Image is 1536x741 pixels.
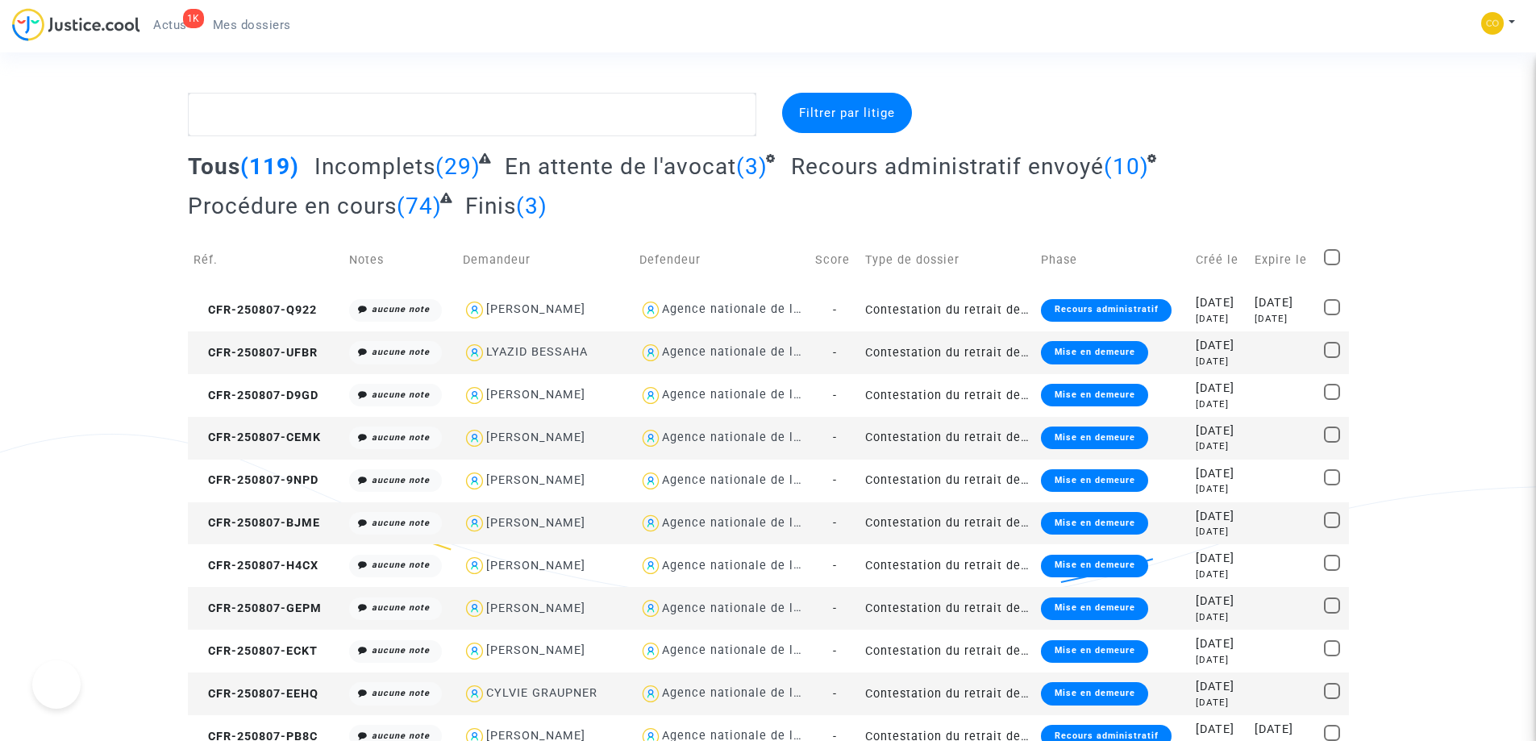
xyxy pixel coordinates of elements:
[639,597,663,620] img: icon-user.svg
[1196,508,1243,526] div: [DATE]
[486,559,585,572] div: [PERSON_NAME]
[639,512,663,535] img: icon-user.svg
[662,345,839,359] div: Agence nationale de l'habitat
[486,302,585,316] div: [PERSON_NAME]
[486,431,585,444] div: [PERSON_NAME]
[1196,525,1243,539] div: [DATE]
[1041,597,1147,620] div: Mise en demeure
[639,341,663,364] img: icon-user.svg
[1196,423,1243,440] div: [DATE]
[240,153,299,180] span: (119)
[1041,299,1171,322] div: Recours administratif
[860,544,1035,587] td: Contestation du retrait de [PERSON_NAME] par l'ANAH (mandataire)
[188,153,240,180] span: Tous
[12,8,140,41] img: jc-logo.svg
[486,686,597,700] div: CYLVIE GRAUPNER
[1035,231,1189,289] td: Phase
[1255,294,1313,312] div: [DATE]
[639,427,663,450] img: icon-user.svg
[1196,355,1243,368] div: [DATE]
[372,475,430,485] i: aucune note
[463,427,486,450] img: icon-user.svg
[639,554,663,577] img: icon-user.svg
[194,559,318,572] span: CFR-250807-H4CX
[1041,640,1147,663] div: Mise en demeure
[1255,721,1313,739] div: [DATE]
[1041,682,1147,705] div: Mise en demeure
[188,231,343,289] td: Réf.
[372,731,430,741] i: aucune note
[833,559,837,572] span: -
[860,672,1035,715] td: Contestation du retrait de [PERSON_NAME] par l'ANAH (mandataire)
[639,639,663,663] img: icon-user.svg
[194,389,318,402] span: CFR-250807-D9GD
[435,153,481,180] span: (29)
[194,346,318,360] span: CFR-250807-UFBR
[639,682,663,706] img: icon-user.svg
[833,431,837,444] span: -
[639,469,663,493] img: icon-user.svg
[833,602,837,615] span: -
[465,193,516,219] span: Finis
[639,384,663,407] img: icon-user.svg
[1196,337,1243,355] div: [DATE]
[860,289,1035,331] td: Contestation du retrait de [PERSON_NAME] par l'ANAH (mandataire)
[463,384,486,407] img: icon-user.svg
[188,193,397,219] span: Procédure en cours
[32,660,81,709] iframe: Help Scout Beacon - Open
[213,18,291,32] span: Mes dossiers
[372,518,430,528] i: aucune note
[833,473,837,487] span: -
[833,389,837,402] span: -
[486,516,585,530] div: [PERSON_NAME]
[1041,512,1147,535] div: Mise en demeure
[1196,550,1243,568] div: [DATE]
[1104,153,1149,180] span: (10)
[463,469,486,493] img: icon-user.svg
[200,13,304,37] a: Mes dossiers
[634,231,810,289] td: Defendeur
[153,18,187,32] span: Actus
[486,388,585,402] div: [PERSON_NAME]
[463,682,486,706] img: icon-user.svg
[140,13,200,37] a: 1KActus
[1196,696,1243,710] div: [DATE]
[662,388,839,402] div: Agence nationale de l'habitat
[194,303,317,317] span: CFR-250807-Q922
[183,9,204,28] div: 1K
[1481,12,1504,35] img: 84a266a8493598cb3cce1313e02c3431
[860,587,1035,630] td: Contestation du retrait de [PERSON_NAME] par l'ANAH (mandataire)
[662,686,839,700] div: Agence nationale de l'habitat
[463,341,486,364] img: icon-user.svg
[194,473,318,487] span: CFR-250807-9NPD
[397,193,442,219] span: (74)
[860,331,1035,374] td: Contestation du retrait de [PERSON_NAME] par l'ANAH (mandataire)
[736,153,768,180] span: (3)
[1196,465,1243,483] div: [DATE]
[372,347,430,357] i: aucune note
[662,473,839,487] div: Agence nationale de l'habitat
[860,502,1035,545] td: Contestation du retrait de [PERSON_NAME] par l'ANAH (mandataire)
[1041,469,1147,492] div: Mise en demeure
[194,431,321,444] span: CFR-250807-CEMK
[639,298,663,322] img: icon-user.svg
[1196,678,1243,696] div: [DATE]
[1041,555,1147,577] div: Mise en demeure
[486,473,585,487] div: [PERSON_NAME]
[833,687,837,701] span: -
[1255,312,1313,326] div: [DATE]
[372,304,430,314] i: aucune note
[860,374,1035,417] td: Contestation du retrait de [PERSON_NAME] par l'ANAH (mandataire)
[860,460,1035,502] td: Contestation du retrait de [PERSON_NAME] par l'ANAH (mandataire)
[1041,341,1147,364] div: Mise en demeure
[463,554,486,577] img: icon-user.svg
[463,639,486,663] img: icon-user.svg
[372,602,430,613] i: aucune note
[314,153,435,180] span: Incomplets
[662,516,839,530] div: Agence nationale de l'habitat
[343,231,457,289] td: Notes
[486,643,585,657] div: [PERSON_NAME]
[194,687,318,701] span: CFR-250807-EEHQ
[662,559,839,572] div: Agence nationale de l'habitat
[860,231,1035,289] td: Type de dossier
